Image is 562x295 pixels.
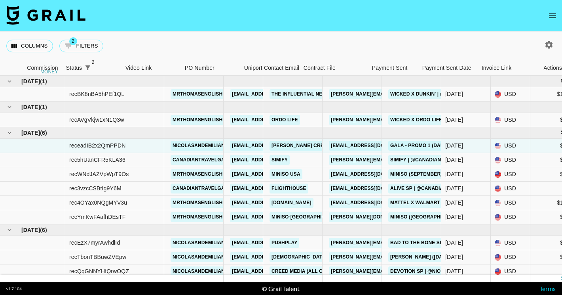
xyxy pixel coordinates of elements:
[230,184,319,193] a: [EMAIL_ADDRESS][DOMAIN_NAME]
[69,253,126,261] div: recTbonTBBuwZVEpw
[40,77,47,85] span: ( 1 )
[4,102,15,113] button: hide children
[40,69,58,74] div: money
[270,115,300,125] a: Ordo Life
[89,58,97,66] span: 2
[40,129,47,137] span: ( 6 )
[543,60,562,76] div: Actions
[300,60,359,76] div: Contract File
[171,141,230,151] a: nicolasandemiliano
[82,62,93,73] button: Show filters
[270,141,404,151] a: [PERSON_NAME] Creative KK ([GEOGRAPHIC_DATA])
[270,184,308,193] a: Flighthouse
[230,155,319,165] a: [EMAIL_ADDRESS][DOMAIN_NAME]
[69,239,120,247] div: recEzX7myrAwhdlId
[329,266,458,276] a: [PERSON_NAME][EMAIL_ADDRESS][DOMAIN_NAME]
[230,266,319,276] a: [EMAIL_ADDRESS][DOMAIN_NAME]
[388,266,490,276] a: Devotion SP | @nicolasandemiliano
[21,103,40,111] span: [DATE]
[329,184,418,193] a: [EMAIL_ADDRESS][DOMAIN_NAME]
[445,116,463,124] div: Oct '25
[270,89,343,99] a: The Influential Network
[491,196,530,210] div: USD
[69,37,77,45] span: 2
[372,60,408,76] div: Payment Sent
[329,252,499,262] a: [PERSON_NAME][EMAIL_ADDRESS][PERSON_NAME][DOMAIN_NAME]
[185,60,215,76] div: PO Number
[270,266,352,276] a: Creed Media (All Campaigns)
[4,127,15,138] button: hide children
[6,286,22,291] div: v 1.7.104
[69,267,129,275] div: recQqGNNYHfQrwOQZ
[270,169,302,179] a: Miniso USA
[445,142,463,149] div: Sep '25
[40,226,47,234] span: ( 6 )
[82,62,93,73] div: 2 active filters
[329,115,458,125] a: [PERSON_NAME][EMAIL_ADDRESS][DOMAIN_NAME]
[491,250,530,264] div: USD
[27,60,58,76] div: Commission
[329,169,418,179] a: [EMAIL_ADDRESS][DOMAIN_NAME]
[270,252,329,262] a: [DEMOGRAPHIC_DATA]
[69,90,125,98] div: recBK8nBA5hPEf1QL
[329,238,458,248] a: [PERSON_NAME][EMAIL_ADDRESS][DOMAIN_NAME]
[69,142,126,149] div: receadIB2x2QmPPDN
[491,182,530,196] div: USD
[445,156,463,164] div: Sep '25
[171,184,230,193] a: canadiantravelgal
[171,169,224,179] a: mrthomasenglish
[491,236,530,250] div: USD
[270,198,313,208] a: [DOMAIN_NAME]
[445,239,463,247] div: Aug '25
[388,141,471,151] a: GALA - Promo 1 (Dance Clip A)
[6,6,85,25] img: Grail Talent
[69,184,122,192] div: rec3vzcCSBtIg9Y6M
[122,60,181,76] div: Video Link
[388,115,503,125] a: Wicked x Ordo Life | @mrthomasenglish
[445,184,463,192] div: Sep '25
[40,103,47,111] span: ( 1 )
[230,238,319,248] a: [EMAIL_ADDRESS][DOMAIN_NAME]
[230,169,319,179] a: [EMAIL_ADDRESS][DOMAIN_NAME]
[69,116,124,124] div: recAVgVkjw1xN1Q3w
[171,252,230,262] a: nicolasandemiliano
[171,198,224,208] a: mrthomasenglish
[445,90,463,98] div: Nov '25
[359,60,418,76] div: Payment Sent
[329,89,499,99] a: [PERSON_NAME][EMAIL_ADDRESS][PERSON_NAME][DOMAIN_NAME]
[445,267,463,275] div: Aug '25
[482,60,512,76] div: Invoice Link
[244,60,299,76] div: Uniport Contact Email
[230,89,319,99] a: [EMAIL_ADDRESS][DOMAIN_NAME]
[21,129,40,137] span: [DATE]
[240,60,300,76] div: Uniport Contact Email
[388,184,478,193] a: Alive SP | @canadiantravelgal
[6,40,53,52] button: Select columns
[62,60,122,76] div: Status
[59,40,103,52] button: Show filters
[181,60,240,76] div: PO Number
[21,226,40,234] span: [DATE]
[66,60,82,76] div: Status
[445,253,463,261] div: Aug '25
[491,264,530,279] div: USD
[329,212,538,222] a: [PERSON_NAME][DOMAIN_NAME][EMAIL_ADDRESS][PERSON_NAME][DOMAIN_NAME]
[69,213,126,221] div: recYmKwFAafhDEsTF
[388,238,510,248] a: Bad to the Bone SP | @nicolasandemiliano
[171,212,224,222] a: mrthomasenglish
[388,198,501,208] a: Mattel x Walmart | @mrthomasenglish
[491,153,530,167] div: USD
[4,76,15,87] button: hide children
[69,170,129,178] div: recWNdJAZVpWpT9Os
[491,167,530,182] div: USD
[125,60,152,76] div: Video Link
[171,238,230,248] a: nicolasandemiliano
[422,60,471,76] div: Payment Sent Date
[171,266,230,276] a: nicolasandemiliano
[329,141,418,151] a: [EMAIL_ADDRESS][DOMAIN_NAME]
[230,252,319,262] a: [EMAIL_ADDRESS][DOMAIN_NAME]
[69,156,125,164] div: rec5hUanCFR5KLA36
[491,113,530,127] div: USD
[418,60,478,76] div: Payment Sent Date
[388,169,503,179] a: Miniso (September) | @mrthomasenglish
